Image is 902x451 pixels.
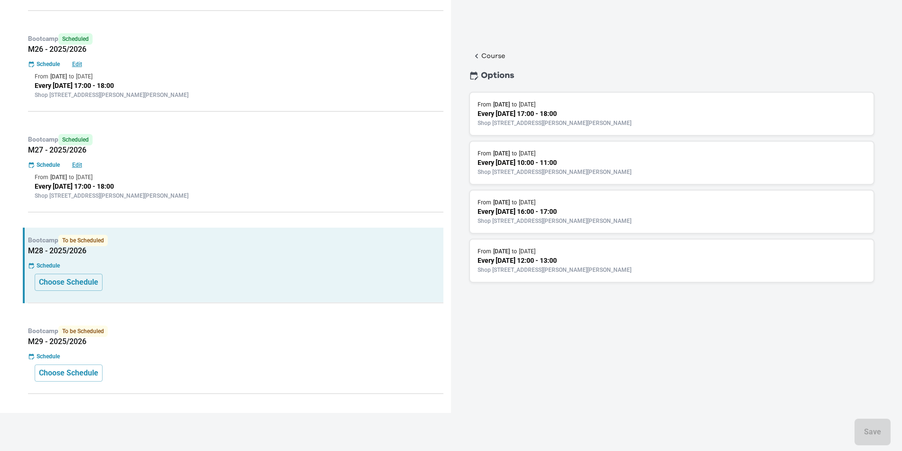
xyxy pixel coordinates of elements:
[28,33,443,45] p: Bootcamp
[37,60,60,68] p: Schedule
[35,365,103,382] button: Choose Schedule
[58,134,93,145] span: Scheduled
[28,337,443,346] h5: M29 - 2025/2026
[519,247,536,256] p: [DATE]
[478,256,866,266] p: Every [DATE] 12:00 - 13:00
[35,182,437,192] p: Every [DATE] 17:00 - 18:00
[478,247,491,256] p: From
[37,261,60,270] p: Schedule
[58,235,108,246] span: To be Scheduled
[35,81,437,91] p: Every [DATE] 17:00 - 18:00
[519,198,536,207] p: [DATE]
[35,91,437,99] p: Shop [STREET_ADDRESS][PERSON_NAME][PERSON_NAME]
[50,173,67,182] p: [DATE]
[69,72,74,81] p: to
[58,326,108,337] span: To be Scheduled
[512,198,517,207] p: to
[28,134,443,145] p: Bootcamp
[35,274,103,291] button: Choose Schedule
[512,149,517,158] p: to
[478,100,491,109] p: From
[69,173,74,182] p: to
[478,158,866,168] p: Every [DATE] 10:00 - 11:00
[37,352,60,361] p: Schedule
[478,217,866,225] p: Shop [STREET_ADDRESS][PERSON_NAME][PERSON_NAME]
[76,173,93,182] p: [DATE]
[478,168,866,176] p: Shop [STREET_ADDRESS][PERSON_NAME][PERSON_NAME]
[478,207,866,217] p: Every [DATE] 16:00 - 17:00
[478,198,491,207] p: From
[493,198,510,207] p: [DATE]
[76,72,93,81] p: [DATE]
[39,367,98,379] p: Choose Schedule
[469,49,508,63] button: Course
[493,149,510,158] p: [DATE]
[39,277,98,288] p: Choose Schedule
[481,69,514,82] p: Options
[493,247,510,256] p: [DATE]
[478,266,866,274] p: Shop [STREET_ADDRESS][PERSON_NAME][PERSON_NAME]
[35,72,48,81] p: From
[481,51,505,61] p: Course
[37,161,60,169] p: Schedule
[28,326,443,337] p: Bootcamp
[58,33,93,45] span: Scheduled
[519,149,536,158] p: [DATE]
[62,161,92,169] button: Edit
[28,246,443,256] h5: M28 - 2025/2026
[478,149,491,158] p: From
[478,109,866,119] p: Every [DATE] 17:00 - 18:00
[28,235,443,246] p: Bootcamp
[35,173,48,182] p: From
[28,45,443,54] h5: M26 - 2025/2026
[512,247,517,256] p: to
[493,100,510,109] p: [DATE]
[35,192,437,200] p: Shop [STREET_ADDRESS][PERSON_NAME][PERSON_NAME]
[50,72,67,81] p: [DATE]
[519,100,536,109] p: [DATE]
[62,60,92,68] button: Edit
[28,145,443,155] h5: M27 - 2025/2026
[512,100,517,109] p: to
[478,119,866,127] p: Shop [STREET_ADDRESS][PERSON_NAME][PERSON_NAME]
